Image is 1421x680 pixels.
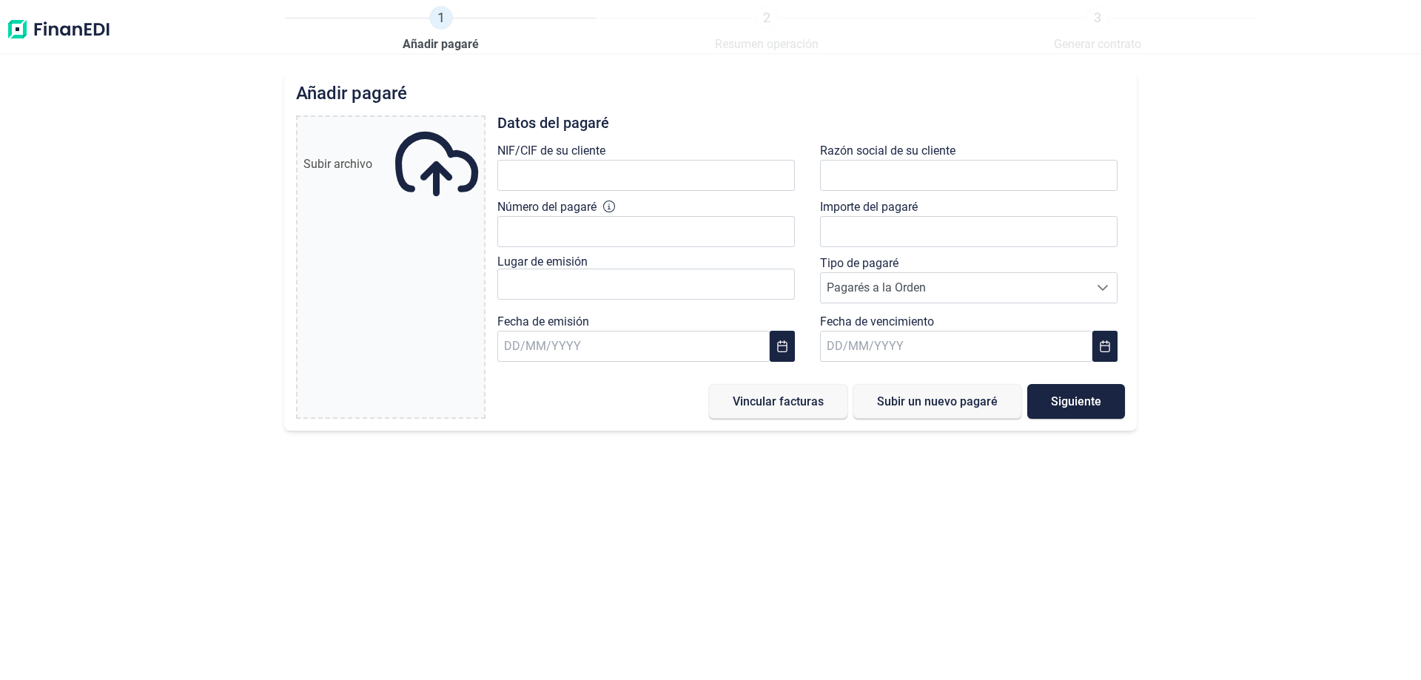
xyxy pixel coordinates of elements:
span: Vincular facturas [733,396,824,407]
img: Logo de aplicación [6,6,111,53]
input: DD/MM/YYYY [820,331,1092,362]
div: Subir archivo [303,123,478,206]
button: Choose Date [1092,331,1118,362]
button: Vincular facturas [709,384,847,419]
button: Subir un nuevo pagaré [853,384,1021,419]
h3: Datos del pagaré [497,115,1125,130]
h2: Añadir pagaré [296,83,1125,104]
input: DD/MM/YYYY [497,331,770,362]
span: Pagarés a la Orden [821,273,1089,303]
label: Fecha de vencimiento [820,313,934,331]
label: Lugar de emisión [497,255,588,269]
label: Razón social de su cliente [820,142,955,160]
label: Tipo de pagaré [820,255,898,272]
label: Número del pagaré [497,198,597,216]
a: 1Añadir pagaré [403,6,479,53]
span: Siguiente [1051,396,1101,407]
label: NIF/CIF de su cliente [497,142,605,160]
span: 1 [429,6,453,30]
button: Choose Date [770,331,795,362]
label: Fecha de emisión [497,313,589,331]
span: Subir un nuevo pagaré [877,396,998,407]
span: Añadir pagaré [403,36,479,53]
label: Importe del pagaré [820,198,918,216]
button: Siguiente [1027,384,1125,419]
